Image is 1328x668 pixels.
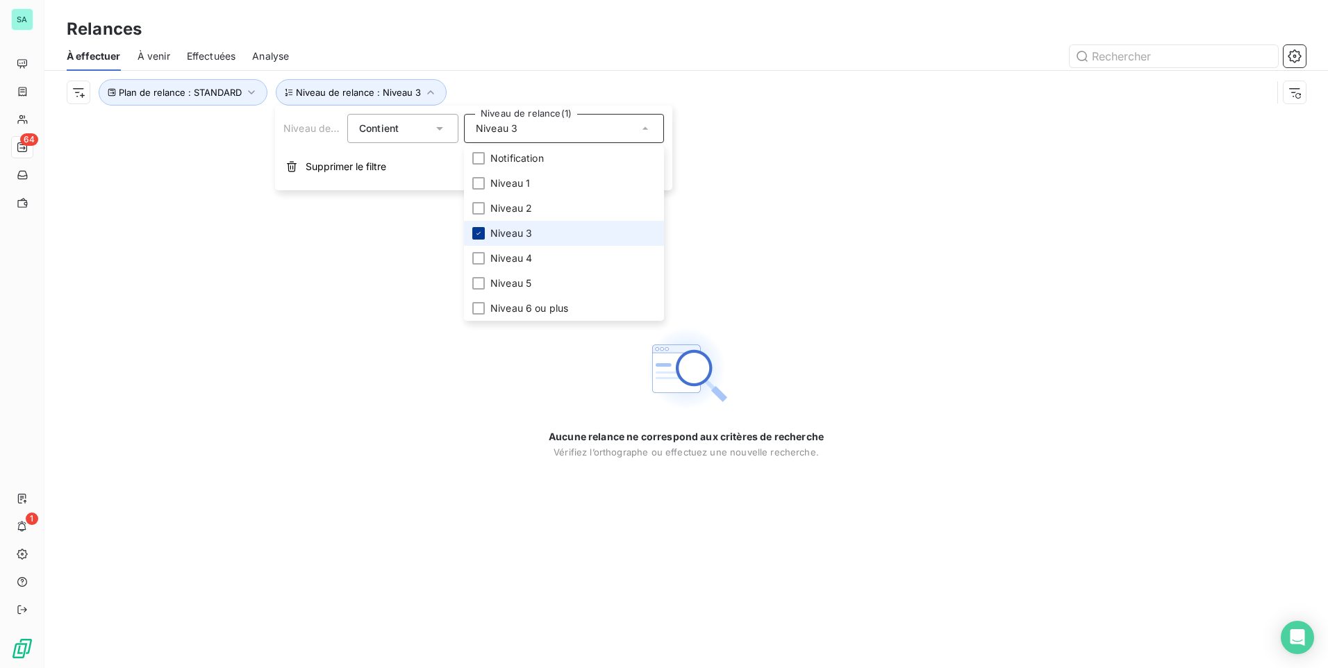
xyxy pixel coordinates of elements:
[296,87,421,98] span: Niveau de relance : Niveau 3
[99,79,267,106] button: Plan de relance : STANDARD
[359,122,399,134] span: Contient
[1281,621,1314,654] div: Open Intercom Messenger
[67,17,142,42] h3: Relances
[67,49,121,63] span: À effectuer
[20,133,38,146] span: 64
[490,226,532,240] span: Niveau 3
[306,160,386,174] span: Supprimer le filtre
[554,446,819,458] span: Vérifiez l’orthographe ou effectuez une nouvelle recherche.
[490,301,568,315] span: Niveau 6 ou plus
[252,49,289,63] span: Analyse
[26,512,38,525] span: 1
[490,176,530,190] span: Niveau 1
[187,49,236,63] span: Effectuées
[490,276,531,290] span: Niveau 5
[490,201,532,215] span: Niveau 2
[283,122,368,134] span: Niveau de relance
[476,122,517,135] span: Niveau 3
[11,637,33,660] img: Logo LeanPay
[276,79,447,106] button: Niveau de relance : Niveau 3
[11,8,33,31] div: SA
[138,49,170,63] span: À venir
[490,251,532,265] span: Niveau 4
[119,87,242,98] span: Plan de relance : STANDARD
[549,430,824,444] span: Aucune relance ne correspond aux critères de recherche
[275,151,672,182] button: Supprimer le filtre
[1070,45,1278,67] input: Rechercher
[490,151,544,165] span: Notification
[642,324,731,413] img: Empty state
